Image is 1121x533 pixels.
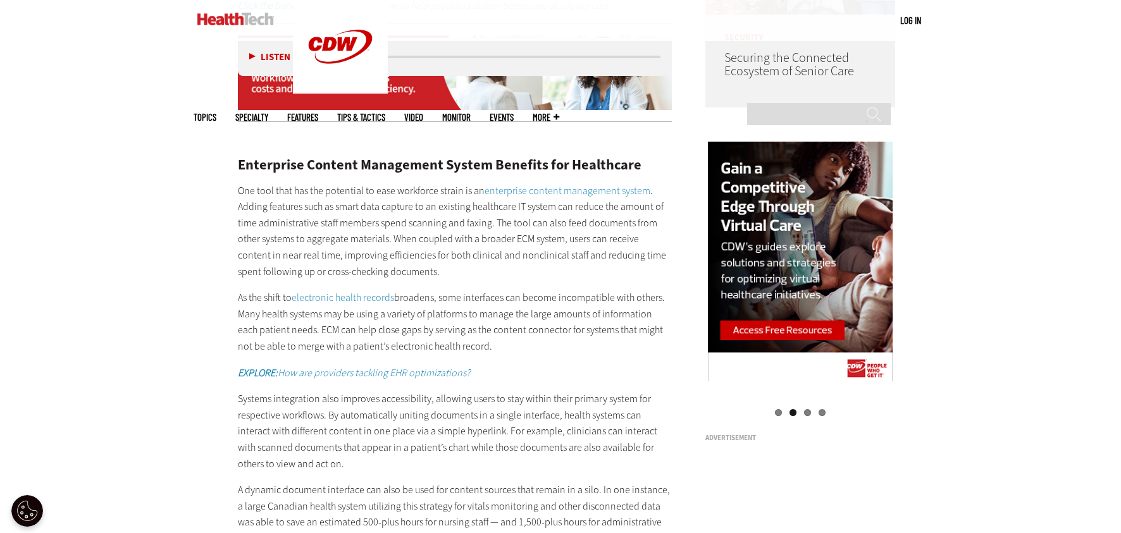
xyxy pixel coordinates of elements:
[235,113,268,122] span: Specialty
[238,158,672,172] h2: Enterprise Content Management System Benefits for Healthcare
[790,409,796,416] a: 2
[238,391,672,472] p: Systems integration also improves accessibility, allowing users to stay within their primary syst...
[705,434,895,441] h3: Advertisement
[238,290,672,354] p: As the shift to broadens, some interfaces can become incompatible with others. Many health system...
[238,183,672,280] p: One tool that has the potential to ease workforce strain is an . Adding features such as smart da...
[197,13,274,25] img: Home
[293,83,388,97] a: CDW
[485,184,650,197] a: enterprise content management system
[900,14,921,27] div: User menu
[238,366,470,379] em: How are providers tackling EHR optimizations?
[404,113,423,122] a: Video
[490,113,514,122] a: Events
[11,495,43,527] button: Open Preferences
[238,366,470,379] a: EXPLORE:How are providers tackling EHR optimizations?
[708,142,893,384] img: virtual care right rail
[819,409,826,416] a: 4
[194,113,216,122] span: Topics
[287,113,318,122] a: Features
[775,409,782,416] a: 1
[11,495,43,527] div: Cookie Settings
[900,15,921,26] a: Log in
[442,113,471,122] a: MonITor
[533,113,559,122] span: More
[337,113,385,122] a: Tips & Tactics
[804,409,811,416] a: 3
[292,291,394,304] a: electronic health records
[238,366,278,379] strong: EXPLORE:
